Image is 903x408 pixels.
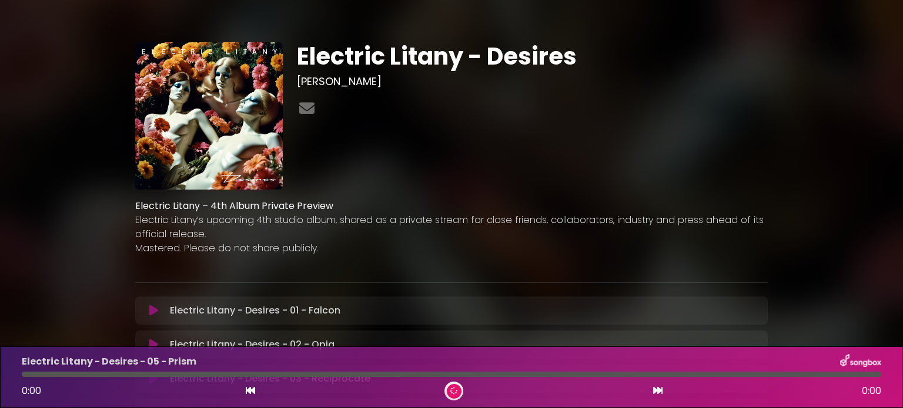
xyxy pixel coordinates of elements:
[840,354,881,369] img: songbox-logo-white.png
[135,199,333,213] strong: Electric Litany – 4th Album Private Preview
[862,384,881,398] span: 0:00
[297,42,768,70] h1: Electric Litany - Desires
[170,338,335,352] p: Electric Litany - Desires - 02 - Opia
[22,384,41,397] span: 0:00
[135,213,768,241] p: Electric Litany’s upcoming 4th studio album, shared as a private stream for close friends, collab...
[297,75,768,88] h3: [PERSON_NAME]
[135,42,283,190] img: 2KkT0QSSO3DZ5MZq4ndg
[170,304,340,318] p: Electric Litany - Desires - 01 - Falcon
[135,241,768,255] p: Mastered. Please do not share publicly.
[22,355,196,369] p: Electric Litany - Desires - 05 - Prism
